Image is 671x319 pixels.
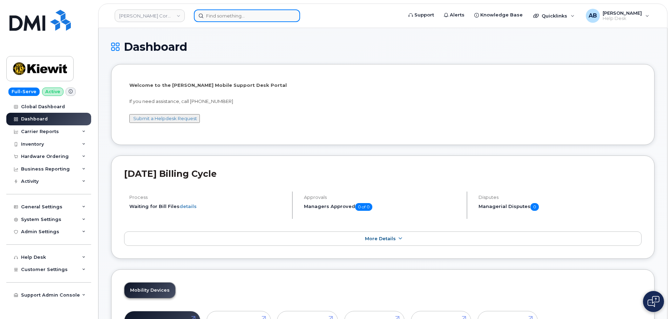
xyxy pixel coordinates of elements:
[479,203,642,211] h5: Managerial Disputes
[355,203,372,211] span: 0 of 0
[179,203,197,209] a: details
[530,203,539,211] span: 0
[133,116,197,121] a: Submit a Helpdesk Request
[304,195,461,200] h4: Approvals
[648,296,659,307] img: Open chat
[129,114,200,123] button: Submit a Helpdesk Request
[129,98,636,105] p: If you need assistance, call [PHONE_NUMBER]
[124,283,175,298] a: Mobility Devices
[124,168,642,179] h2: [DATE] Billing Cycle
[365,236,396,241] span: More Details
[129,203,286,210] li: Waiting for Bill Files
[111,41,655,53] h1: Dashboard
[129,195,286,200] h4: Process
[304,203,461,211] h5: Managers Approved
[479,195,642,200] h4: Disputes
[129,82,636,89] p: Welcome to the [PERSON_NAME] Mobile Support Desk Portal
